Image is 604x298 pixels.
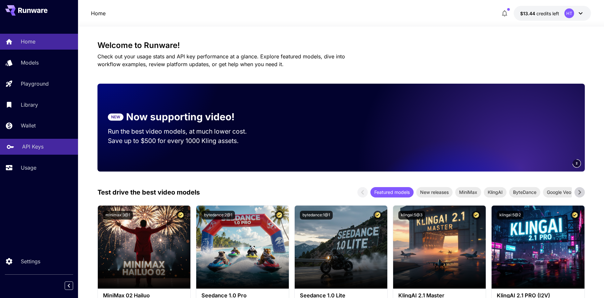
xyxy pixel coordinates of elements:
span: New releases [416,189,453,196]
p: Usage [21,164,36,172]
div: New releases [416,187,453,197]
div: HT [564,8,574,18]
p: Save up to $500 for every 1000 Kling assets. [108,136,259,146]
p: Models [21,59,39,66]
button: klingai:5@3 [398,211,425,220]
img: alt [492,206,584,289]
span: credits left [536,11,559,16]
span: Featured models [370,189,414,196]
button: $13.43824HT [514,6,591,21]
div: MiniMax [455,187,481,197]
div: KlingAI [484,187,507,197]
button: Certified Model – Vetted for best performance and includes a commercial license. [571,211,579,220]
p: Now supporting video! [126,110,235,124]
p: Settings [21,257,40,265]
p: Home [21,38,35,45]
img: alt [98,206,190,289]
button: minimax:3@1 [103,211,133,220]
p: Run the best video models, at much lower cost. [108,127,259,136]
span: $13.44 [520,11,536,16]
p: Playground [21,80,49,88]
div: $13.43824 [520,10,559,17]
span: KlingAI [484,189,507,196]
img: alt [393,206,486,289]
nav: breadcrumb [91,9,106,17]
button: bytedance:2@1 [201,211,235,220]
button: bytedance:1@1 [300,211,333,220]
span: Google Veo [543,189,575,196]
div: Collapse sidebar [70,280,78,292]
a: Home [91,9,106,17]
span: Check out your usage stats and API key performance at a glance. Explore featured models, dive int... [97,53,345,67]
button: klingai:5@2 [497,211,523,220]
div: Google Veo [543,187,575,197]
p: Wallet [21,122,36,129]
h3: Welcome to Runware! [97,41,585,50]
img: alt [196,206,289,289]
span: 2 [576,161,578,166]
span: ByteDance [509,189,540,196]
button: Certified Model – Vetted for best performance and includes a commercial license. [275,211,284,220]
div: Featured models [370,187,414,197]
button: Certified Model – Vetted for best performance and includes a commercial license. [373,211,382,220]
p: Test drive the best video models [97,187,200,197]
p: Library [21,101,38,109]
button: Collapse sidebar [65,281,73,290]
button: Certified Model – Vetted for best performance and includes a commercial license. [472,211,481,220]
button: Certified Model – Vetted for best performance and includes a commercial license. [176,211,185,220]
p: API Keys [22,143,44,150]
div: ByteDance [509,187,540,197]
img: alt [295,206,387,289]
span: MiniMax [455,189,481,196]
